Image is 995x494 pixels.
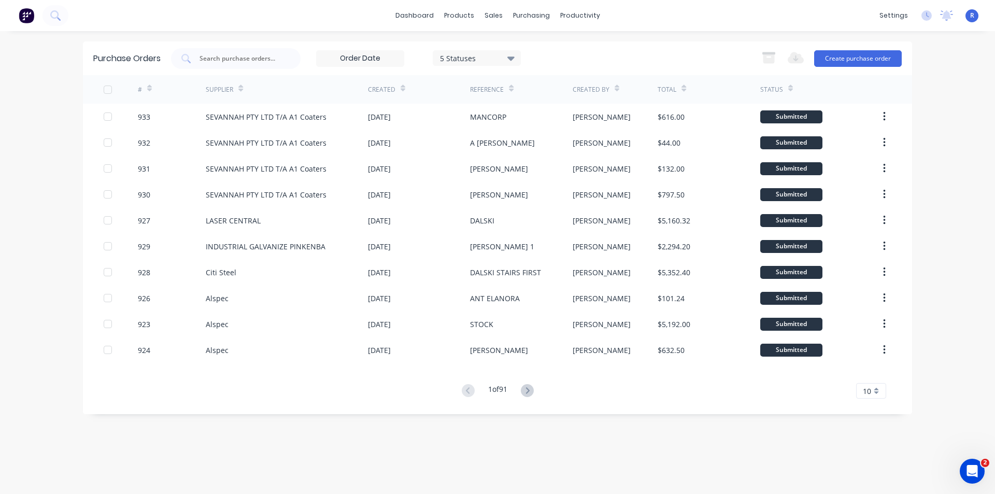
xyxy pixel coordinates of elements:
span: R [970,11,974,20]
div: $5,160.32 [658,215,690,226]
div: $616.00 [658,111,685,122]
div: [PERSON_NAME] [573,345,631,356]
div: Supplier [206,85,233,94]
div: 931 [138,163,150,174]
div: [PERSON_NAME] [573,137,631,148]
div: LASER CENTRAL [206,215,261,226]
div: products [439,8,479,23]
div: Submitted [760,344,822,357]
div: Created By [573,85,609,94]
div: $132.00 [658,163,685,174]
div: 933 [138,111,150,122]
div: ANT ELANORA [470,293,520,304]
div: 927 [138,215,150,226]
div: INDUSTRIAL GALVANIZE PINKENBA [206,241,325,252]
input: Order Date [317,51,404,66]
div: sales [479,8,508,23]
button: Create purchase order [814,50,902,67]
div: [PERSON_NAME] 1 [470,241,534,252]
input: Search purchase orders... [198,53,285,64]
div: 932 [138,137,150,148]
div: [PERSON_NAME] [470,189,528,200]
div: Submitted [760,136,822,149]
span: 2 [981,459,989,467]
iframe: Intercom live chat [960,459,985,484]
div: DALSKI [470,215,494,226]
div: Submitted [760,240,822,253]
div: [DATE] [368,189,391,200]
div: A [PERSON_NAME] [470,137,535,148]
div: [PERSON_NAME] [573,189,631,200]
div: $632.50 [658,345,685,356]
div: SEVANNAH PTY LTD T/A A1 Coaters [206,189,326,200]
div: Reference [470,85,504,94]
div: [PERSON_NAME] [573,215,631,226]
div: [PERSON_NAME] [573,111,631,122]
div: 929 [138,241,150,252]
div: MANCORP [470,111,506,122]
div: Submitted [760,188,822,201]
div: [DATE] [368,345,391,356]
div: [PERSON_NAME] [573,319,631,330]
div: [PERSON_NAME] [573,267,631,278]
div: [PERSON_NAME] [470,345,528,356]
div: settings [874,8,913,23]
div: [DATE] [368,137,391,148]
div: Alspec [206,293,229,304]
div: Submitted [760,318,822,331]
div: [DATE] [368,293,391,304]
div: Alspec [206,345,229,356]
div: 923 [138,319,150,330]
div: Total [658,85,676,94]
div: [PERSON_NAME] [573,293,631,304]
div: [DATE] [368,215,391,226]
div: SEVANNAH PTY LTD T/A A1 Coaters [206,163,326,174]
div: $5,352.40 [658,267,690,278]
div: $101.24 [658,293,685,304]
div: Submitted [760,110,822,123]
div: [PERSON_NAME] [573,163,631,174]
div: 1 of 91 [488,384,507,399]
div: 928 [138,267,150,278]
div: [PERSON_NAME] [470,163,528,174]
div: Submitted [760,292,822,305]
div: [DATE] [368,319,391,330]
div: SEVANNAH PTY LTD T/A A1 Coaters [206,111,326,122]
div: Submitted [760,162,822,175]
div: DALSKI STAIRS FIRST [470,267,541,278]
div: 930 [138,189,150,200]
div: STOCK [470,319,493,330]
div: [DATE] [368,111,391,122]
div: [DATE] [368,163,391,174]
div: Submitted [760,266,822,279]
div: $5,192.00 [658,319,690,330]
a: dashboard [390,8,439,23]
div: # [138,85,142,94]
div: purchasing [508,8,555,23]
div: Alspec [206,319,229,330]
div: Submitted [760,214,822,227]
div: $2,294.20 [658,241,690,252]
div: 5 Statuses [440,52,514,63]
div: Created [368,85,395,94]
img: Factory [19,8,34,23]
span: 10 [863,386,871,397]
div: $44.00 [658,137,680,148]
div: $797.50 [658,189,685,200]
div: productivity [555,8,605,23]
div: 924 [138,345,150,356]
div: SEVANNAH PTY LTD T/A A1 Coaters [206,137,326,148]
div: Citi Steel [206,267,236,278]
div: [PERSON_NAME] [573,241,631,252]
div: 926 [138,293,150,304]
div: [DATE] [368,267,391,278]
div: Purchase Orders [93,52,161,65]
div: [DATE] [368,241,391,252]
div: Status [760,85,783,94]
